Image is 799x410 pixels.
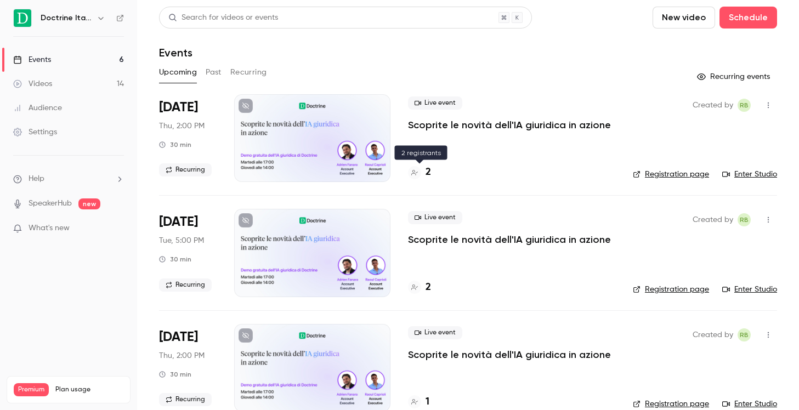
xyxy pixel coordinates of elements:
span: Live event [408,211,462,224]
iframe: Noticeable Trigger [111,224,124,234]
span: Romain Ballereau [738,99,751,112]
div: Events [13,54,51,65]
div: 30 min [159,370,191,379]
button: Recurring events [692,68,777,86]
span: Help [29,173,44,185]
span: [DATE] [159,213,198,231]
h4: 2 [426,280,431,295]
button: Schedule [719,7,777,29]
a: Registration page [633,169,709,180]
span: RB [740,328,749,341]
span: new [78,198,100,209]
span: Premium [14,383,49,396]
div: Videos [13,78,52,89]
a: Registration page [633,284,709,295]
span: Recurring [159,393,212,406]
button: Past [206,64,222,81]
a: Enter Studio [722,284,777,295]
div: Settings [13,127,57,138]
span: Created by [693,99,733,112]
a: 2 [408,280,431,295]
a: Registration page [633,398,709,409]
h4: 1 [426,395,429,409]
span: Recurring [159,163,212,176]
button: Upcoming [159,64,197,81]
span: Tue, 5:00 PM [159,235,204,246]
div: Sep 23 Tue, 5:00 PM (Europe/Paris) [159,209,217,297]
img: Doctrine Italia [14,9,31,27]
h1: Events [159,46,192,59]
span: Live event [408,326,462,339]
h6: Doctrine Italia [41,13,92,24]
span: Created by [693,213,733,226]
span: RB [740,99,749,112]
span: Thu, 2:00 PM [159,121,205,132]
h4: 2 [426,165,431,180]
span: Romain Ballereau [738,328,751,341]
a: Enter Studio [722,398,777,409]
div: 30 min [159,140,191,149]
button: New video [653,7,715,29]
a: Scoprite le novità dell'IA giuridica in azione [408,233,611,246]
div: Search for videos or events [168,12,278,24]
a: Enter Studio [722,169,777,180]
a: 2 [408,165,431,180]
span: [DATE] [159,99,198,116]
span: What's new [29,223,70,234]
span: Plan usage [55,385,123,394]
span: Romain Ballereau [738,213,751,226]
button: Recurring [230,64,267,81]
a: SpeakerHub [29,198,72,209]
div: 30 min [159,255,191,264]
li: help-dropdown-opener [13,173,124,185]
a: 1 [408,395,429,409]
span: Created by [693,328,733,341]
div: Audience [13,102,62,113]
a: Scoprite le novità dell'IA giuridica in azione [408,118,611,132]
span: Live event [408,96,462,110]
span: [DATE] [159,328,198,346]
div: Sep 18 Thu, 2:00 PM (Europe/Paris) [159,94,217,182]
span: RB [740,213,749,226]
span: Thu, 2:00 PM [159,350,205,361]
span: Recurring [159,278,212,292]
a: Scoprite le novità dell'IA giuridica in azione [408,348,611,361]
